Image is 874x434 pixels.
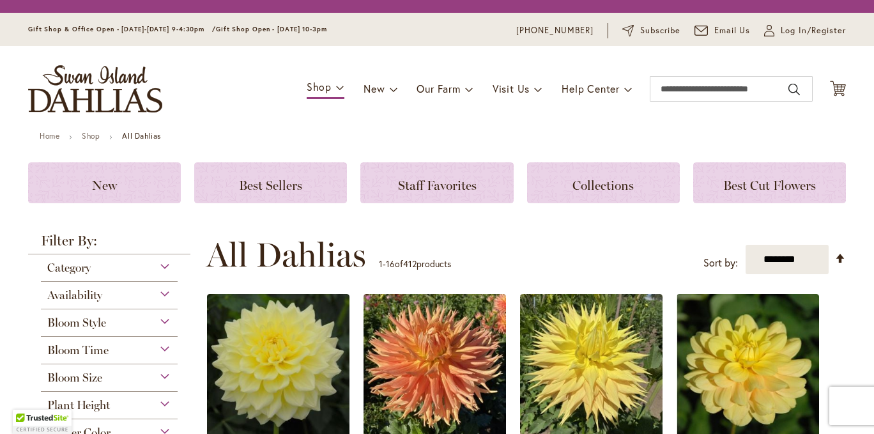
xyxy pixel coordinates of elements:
[622,24,680,37] a: Subscribe
[47,371,102,385] span: Bloom Size
[28,162,181,203] a: New
[47,343,109,357] span: Bloom Time
[364,82,385,95] span: New
[28,65,162,112] a: store logo
[714,24,751,37] span: Email Us
[360,162,513,203] a: Staff Favorites
[82,131,100,141] a: Shop
[307,80,332,93] span: Shop
[28,25,216,33] span: Gift Shop & Office Open - [DATE]-[DATE] 9-4:30pm /
[47,288,102,302] span: Availability
[47,261,91,275] span: Category
[417,82,460,95] span: Our Farm
[572,178,634,193] span: Collections
[10,389,45,424] iframe: Launch Accessibility Center
[640,24,680,37] span: Subscribe
[723,178,816,193] span: Best Cut Flowers
[47,398,110,412] span: Plant Height
[216,25,327,33] span: Gift Shop Open - [DATE] 10-3pm
[516,24,594,37] a: [PHONE_NUMBER]
[206,236,366,274] span: All Dahlias
[379,254,451,274] p: - of products
[781,24,846,37] span: Log In/Register
[47,316,106,330] span: Bloom Style
[122,131,161,141] strong: All Dahlias
[493,82,530,95] span: Visit Us
[703,251,738,275] label: Sort by:
[527,162,680,203] a: Collections
[694,24,751,37] a: Email Us
[28,234,190,254] strong: Filter By:
[40,131,59,141] a: Home
[693,162,846,203] a: Best Cut Flowers
[403,258,417,270] span: 412
[562,82,620,95] span: Help Center
[379,258,383,270] span: 1
[194,162,347,203] a: Best Sellers
[386,258,395,270] span: 16
[92,178,117,193] span: New
[398,178,477,193] span: Staff Favorites
[239,178,302,193] span: Best Sellers
[788,79,800,100] button: Search
[764,24,846,37] a: Log In/Register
